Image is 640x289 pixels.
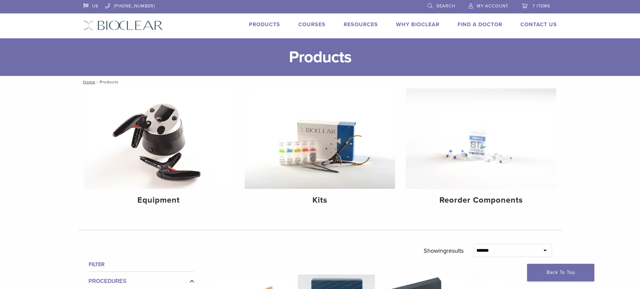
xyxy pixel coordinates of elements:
[250,194,390,206] h4: Kits
[344,21,378,28] a: Resources
[298,21,326,28] a: Courses
[249,21,280,28] a: Products
[527,264,594,281] a: Back To Top
[89,194,229,206] h4: Equipment
[89,277,194,285] label: Procedures
[436,3,455,9] span: Search
[458,21,502,28] a: Find A Doctor
[406,88,556,189] img: Reorder Components
[396,21,439,28] a: Why Bioclear
[532,3,550,9] span: 7 items
[95,80,100,84] span: /
[83,20,163,30] img: Bioclear
[78,76,562,88] nav: Products
[81,80,95,84] a: Home
[89,260,194,269] h4: Filter
[424,244,464,258] p: Showing results
[520,21,557,28] a: Contact Us
[477,3,508,9] span: My Account
[411,194,551,206] h4: Reorder Components
[406,88,556,211] a: Reorder Components
[84,88,234,211] a: Equipment
[84,88,234,189] img: Equipment
[245,88,395,189] img: Kits
[245,88,395,211] a: Kits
